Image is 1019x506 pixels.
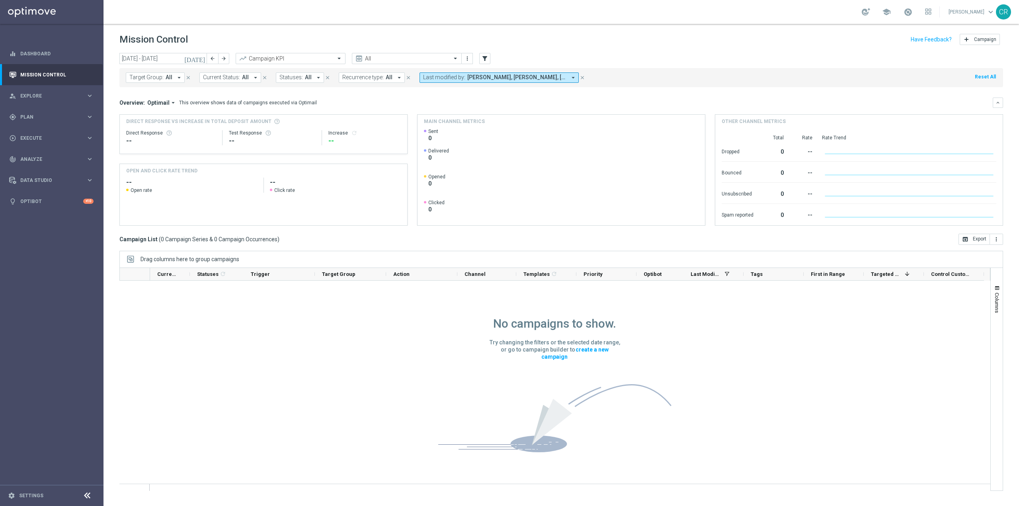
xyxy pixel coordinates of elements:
[324,73,331,82] button: close
[406,75,411,80] i: close
[763,208,784,221] div: 0
[20,115,86,119] span: Plan
[9,191,94,212] div: Optibot
[83,199,94,204] div: +10
[550,270,557,278] span: Calculate column
[170,99,177,106] i: arrow_drop_down
[9,177,86,184] div: Data Studio
[229,136,315,146] div: --
[479,53,490,64] button: filter_alt
[342,74,384,81] span: Recurrence type:
[763,145,784,157] div: 0
[993,98,1003,108] button: keyboard_arrow_down
[9,51,94,57] div: equalizer Dashboard
[119,53,207,64] input: Select date range
[393,271,410,277] span: Action
[218,53,229,64] button: arrow_forward
[239,55,247,63] i: trending_up
[19,493,43,498] a: Settings
[9,177,94,184] button: Data Studio keyboard_arrow_right
[438,384,672,452] img: noRowsMissionControl.svg
[197,271,219,277] span: Statuses
[157,271,176,277] span: Current Status
[428,128,438,135] span: Sent
[990,234,1003,245] button: more_vert
[963,36,970,43] i: add
[126,130,216,136] div: Direct Response
[252,74,259,81] i: arrow_drop_down
[911,37,952,42] input: Have Feedback?
[993,236,999,242] i: more_vert
[420,72,579,83] button: Last modified by: [PERSON_NAME], [PERSON_NAME], [PERSON_NAME], [PERSON_NAME], [PERSON_NAME] arrow...
[9,43,94,64] div: Dashboard
[822,135,996,141] div: Rate Trend
[9,156,86,163] div: Analyze
[958,236,1003,242] multiple-options-button: Export to CSV
[793,145,812,157] div: --
[722,118,786,125] h4: Other channel metrics
[9,156,16,163] i: track_changes
[262,75,267,80] i: close
[131,187,152,193] span: Open rate
[351,130,357,136] i: refresh
[129,74,164,81] span: Target Group:
[428,199,445,206] span: Clicked
[141,256,239,262] span: Drag columns here to group campaigns
[322,271,355,277] span: Target Group
[9,64,94,85] div: Mission Control
[580,75,585,80] i: close
[9,135,86,142] div: Execute
[270,178,401,187] h2: --
[424,118,485,125] h4: Main channel metrics
[9,198,94,205] div: lightbulb Optibot +10
[86,113,94,121] i: keyboard_arrow_right
[396,74,403,81] i: arrow_drop_down
[328,136,401,146] div: --
[9,93,94,99] button: person_search Explore keyboard_arrow_right
[995,100,1001,105] i: keyboard_arrow_down
[428,180,445,187] span: 0
[386,74,392,81] span: All
[882,8,891,16] span: school
[185,75,191,80] i: close
[467,74,566,81] span: [PERSON_NAME], [PERSON_NAME], [PERSON_NAME], [PERSON_NAME], [PERSON_NAME]
[20,157,86,162] span: Analyze
[9,72,94,78] div: Mission Control
[493,316,616,331] h1: No campaigns to show.
[210,56,215,61] i: arrow_back
[9,198,16,205] i: lightbulb
[242,74,249,81] span: All
[274,187,295,193] span: Click rate
[994,293,1000,313] span: Columns
[159,236,161,243] span: (
[948,6,996,18] a: [PERSON_NAME]keyboard_arrow_down
[428,206,445,213] span: 0
[9,114,94,120] button: gps_fixed Plan keyboard_arrow_right
[119,236,279,243] h3: Campaign List
[251,271,270,277] span: Trigger
[811,271,845,277] span: First in Range
[722,208,754,221] div: Spam reported
[86,176,94,184] i: keyboard_arrow_right
[20,191,83,212] a: Optibot
[203,74,240,81] span: Current Status:
[166,74,172,81] span: All
[763,187,784,199] div: 0
[428,154,449,161] span: 0
[793,166,812,178] div: --
[355,55,363,63] i: preview
[9,92,16,100] i: person_search
[584,271,603,277] span: Priority
[691,271,721,277] span: Last Modified By
[352,53,462,64] ng-select: All
[423,74,465,81] span: Last modified by:
[221,56,226,61] i: arrow_forward
[722,145,754,157] div: Dropped
[541,345,609,361] a: create a new campaign
[871,271,902,277] span: Targeted Customers
[126,118,271,125] span: Direct Response VS Increase In Total Deposit Amount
